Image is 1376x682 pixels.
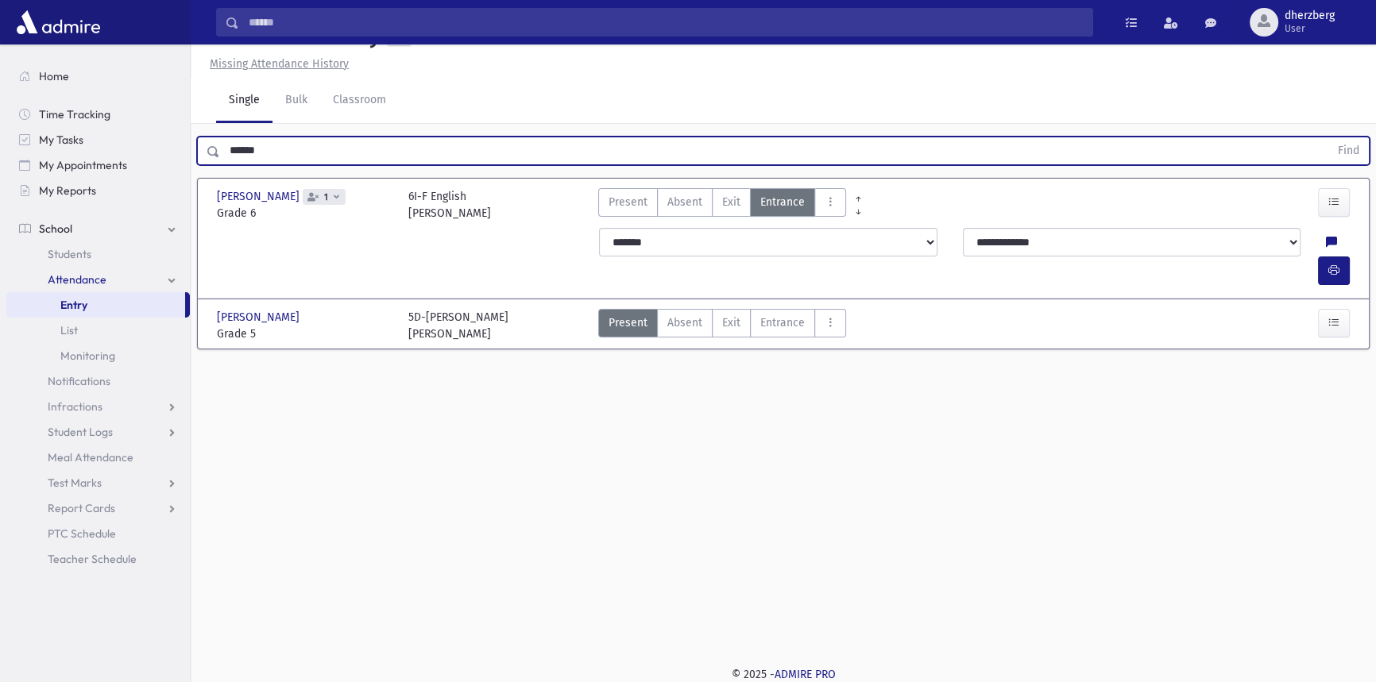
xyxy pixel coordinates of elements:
span: Present [609,194,647,210]
a: My Reports [6,178,190,203]
a: Report Cards [6,495,190,521]
a: Infractions [6,394,190,419]
a: Classroom [320,79,399,123]
span: Report Cards [48,501,115,515]
span: Home [39,69,69,83]
span: Exit [722,194,740,210]
span: Test Marks [48,476,102,490]
span: My Reports [39,183,96,198]
a: Notifications [6,368,190,394]
span: Absent [667,314,702,331]
span: Entrance [760,194,805,210]
span: Students [48,247,91,261]
span: My Tasks [39,133,83,147]
a: Teacher Schedule [6,546,190,572]
span: Exit [722,314,740,331]
img: AdmirePro [13,6,104,38]
span: 1 [321,192,331,202]
span: School [39,222,72,236]
a: Students [6,241,190,267]
span: Entrance [760,314,805,331]
a: Test Marks [6,470,190,495]
a: Meal Attendance [6,445,190,470]
a: List [6,318,190,343]
a: My Tasks [6,127,190,152]
span: dherzberg [1285,10,1335,22]
a: Time Tracking [6,102,190,127]
div: AttTypes [598,309,846,342]
input: Search [239,8,1092,37]
span: User [1285,22,1335,35]
span: [PERSON_NAME] [217,188,303,205]
span: Meal Attendance [48,450,133,464]
span: [PERSON_NAME] [217,309,303,326]
span: Student Logs [48,425,113,439]
span: Entry [60,298,87,312]
span: List [60,323,78,337]
span: Attendance [48,272,106,287]
span: My Appointments [39,158,127,172]
span: Teacher Schedule [48,552,137,566]
span: PTC Schedule [48,526,116,541]
span: Grade 5 [217,326,392,342]
button: Find [1328,137,1369,164]
a: PTC Schedule [6,521,190,546]
span: Present [609,314,647,331]
a: My Appointments [6,152,190,178]
span: Infractions [48,399,102,414]
a: School [6,216,190,241]
span: Absent [667,194,702,210]
a: Missing Attendance History [203,57,349,71]
div: 6I-F English [PERSON_NAME] [408,188,491,222]
a: Single [216,79,272,123]
span: Time Tracking [39,107,110,121]
a: Home [6,64,190,89]
u: Missing Attendance History [210,57,349,71]
a: Entry [6,292,185,318]
a: Bulk [272,79,320,123]
div: AttTypes [598,188,846,222]
a: Monitoring [6,343,190,368]
span: Notifications [48,374,110,388]
span: Monitoring [60,349,115,363]
div: 5D-[PERSON_NAME] [PERSON_NAME] [408,309,508,342]
a: Student Logs [6,419,190,445]
a: Attendance [6,267,190,292]
span: Grade 6 [217,205,392,222]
